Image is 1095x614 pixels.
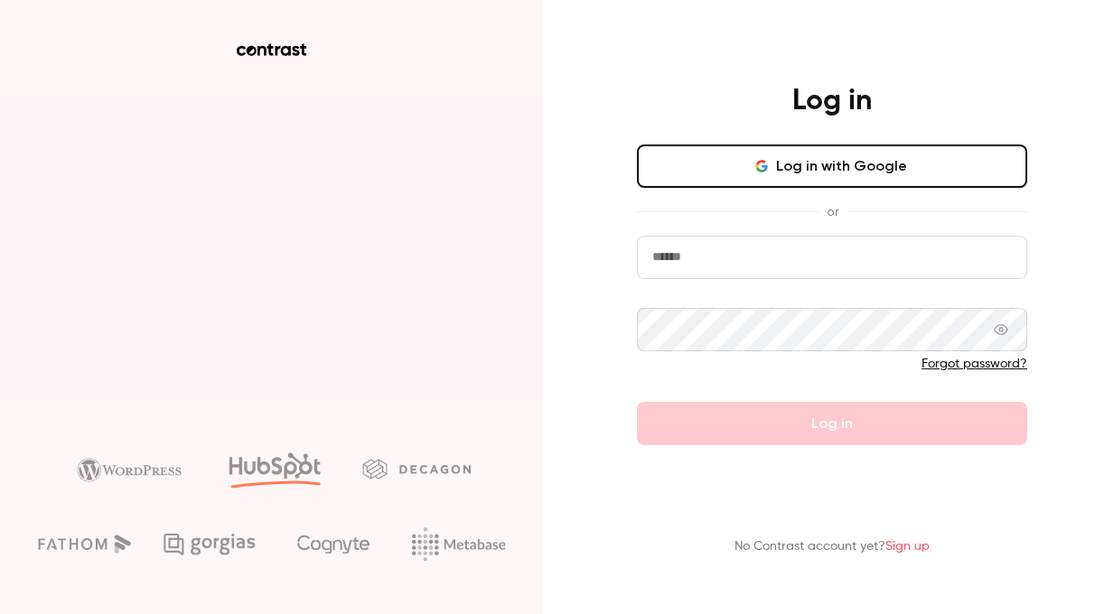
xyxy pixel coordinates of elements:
p: No Contrast account yet? [735,537,930,556]
h4: Log in [792,83,872,119]
a: Sign up [885,540,930,553]
img: decagon [362,459,471,479]
span: or [818,202,847,221]
a: Forgot password? [922,358,1027,370]
button: Log in with Google [637,144,1027,188]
